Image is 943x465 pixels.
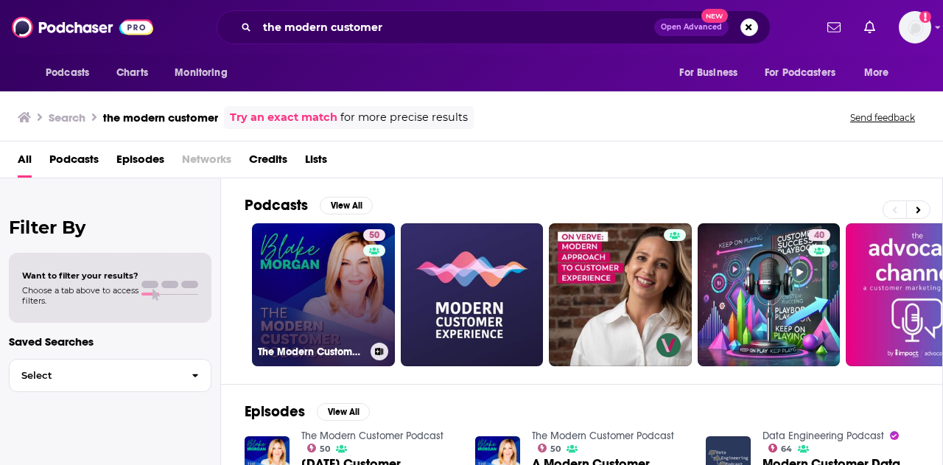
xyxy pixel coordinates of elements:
img: Podchaser - Follow, Share and Rate Podcasts [12,13,153,41]
button: open menu [164,59,246,87]
span: Select [10,371,180,380]
input: Search podcasts, credits, & more... [257,15,654,39]
button: Select [9,359,211,392]
a: The Modern Customer Podcast [532,430,674,442]
a: EpisodesView All [245,402,370,421]
span: Monitoring [175,63,227,83]
h2: Podcasts [245,196,308,214]
div: Search podcasts, credits, & more... [217,10,771,44]
h3: Search [49,111,85,125]
button: open menu [854,59,908,87]
span: 40 [814,228,824,243]
h3: The Modern Customer Podcast [258,346,365,358]
button: Open AdvancedNew [654,18,729,36]
button: open menu [669,59,756,87]
a: Show notifications dropdown [858,15,881,40]
span: Charts [116,63,148,83]
span: Networks [182,147,231,178]
a: Credits [249,147,287,178]
a: Charts [107,59,157,87]
span: for more precise results [340,109,468,126]
span: 50 [550,446,561,452]
a: 50 [307,444,331,452]
a: Lists [305,147,327,178]
h3: the modern customer [103,111,218,125]
span: Logged in as COliver [899,11,931,43]
span: 50 [369,228,379,243]
button: open menu [755,59,857,87]
p: Saved Searches [9,335,211,349]
span: Choose a tab above to access filters. [22,285,139,306]
span: More [864,63,889,83]
a: Data Engineering Podcast [763,430,884,442]
a: Podcasts [49,147,99,178]
button: open menu [35,59,108,87]
a: All [18,147,32,178]
button: Send feedback [846,111,919,124]
img: User Profile [899,11,931,43]
span: New [701,9,728,23]
button: View All [317,403,370,421]
a: Try an exact match [230,109,337,126]
span: For Business [679,63,737,83]
span: 64 [781,446,792,452]
a: 40 [808,229,830,241]
a: PodcastsView All [245,196,373,214]
a: Show notifications dropdown [821,15,846,40]
a: 50The Modern Customer Podcast [252,223,395,366]
span: For Podcasters [765,63,835,83]
a: The Modern Customer Podcast [301,430,444,442]
span: Want to filter your results? [22,270,139,281]
a: 64 [768,444,793,452]
a: Episodes [116,147,164,178]
span: 50 [320,446,330,452]
a: 40 [698,223,841,366]
span: Podcasts [46,63,89,83]
span: Open Advanced [661,24,722,31]
svg: Add a profile image [919,11,931,23]
h2: Filter By [9,217,211,238]
a: 50 [538,444,561,452]
button: View All [320,197,373,214]
h2: Episodes [245,402,305,421]
button: Show profile menu [899,11,931,43]
a: 50 [363,229,385,241]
